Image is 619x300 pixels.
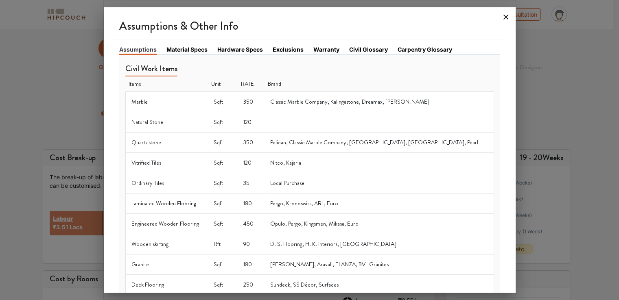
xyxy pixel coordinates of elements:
[125,254,208,275] td: Granite
[238,153,265,173] td: 120
[398,45,452,54] a: Carpentry Glossary
[208,133,238,153] td: Sqft
[273,45,304,54] a: Exclusions
[349,45,388,54] a: Civil Glossary
[265,275,494,295] td: Sundeck, SS Décor, Surfaces
[125,92,208,112] td: Marble
[217,45,263,54] a: Hardware Specs
[125,76,208,92] th: Items
[208,193,238,214] td: Sqft
[238,275,265,295] td: 250
[265,173,494,193] td: Local Purchase
[125,214,208,234] td: Engineered Wooden Flooring
[265,254,494,275] td: [PERSON_NAME], Aravali, ELANZA, BVL Granites
[265,76,494,92] th: Brand
[238,112,265,133] td: 120
[238,214,265,234] td: 450
[125,133,208,153] td: Quartz stone
[125,193,208,214] td: Laminated Wooden Flooring
[208,153,238,173] td: Sqft
[125,275,208,295] td: Deck Flooring
[125,173,208,193] td: Ordinary Tiles
[238,234,265,254] td: 90
[238,193,265,214] td: 180
[265,193,494,214] td: Pergo, Kronoswiss, ARL, Euro
[208,173,238,193] td: Sqft
[208,254,238,275] td: Sqft
[313,45,339,54] a: Warranty
[265,234,494,254] td: D. S. Flooring, H. K. Interiors, [GEOGRAPHIC_DATA]
[208,76,238,92] th: Unit
[166,45,208,54] a: Material Specs
[208,234,238,254] td: Rft
[125,153,208,173] td: Vitrified Tiles
[238,133,265,153] td: 350
[125,64,177,76] h5: Civil Work Items
[125,234,208,254] td: Wooden skirting
[208,112,238,133] td: Sqft
[265,153,494,173] td: Nitco, Kajaria
[238,76,265,92] th: RATE
[208,214,238,234] td: Sqft
[238,92,265,112] td: 350
[265,133,494,153] td: Pelican, Classic Marble Company, [GEOGRAPHIC_DATA], [GEOGRAPHIC_DATA], Pearl
[208,275,238,295] td: Sqft
[265,92,494,112] td: Classic Marble Company, Kalingastone, Dreamax, [PERSON_NAME]
[265,214,494,234] td: Opulo, Pergo, Kingsmen, Mikasa, Euro
[238,173,265,193] td: 35
[238,254,265,275] td: 180
[208,92,238,112] td: Sqft
[125,112,208,133] td: Natural Stone
[119,45,157,55] a: Assumptions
